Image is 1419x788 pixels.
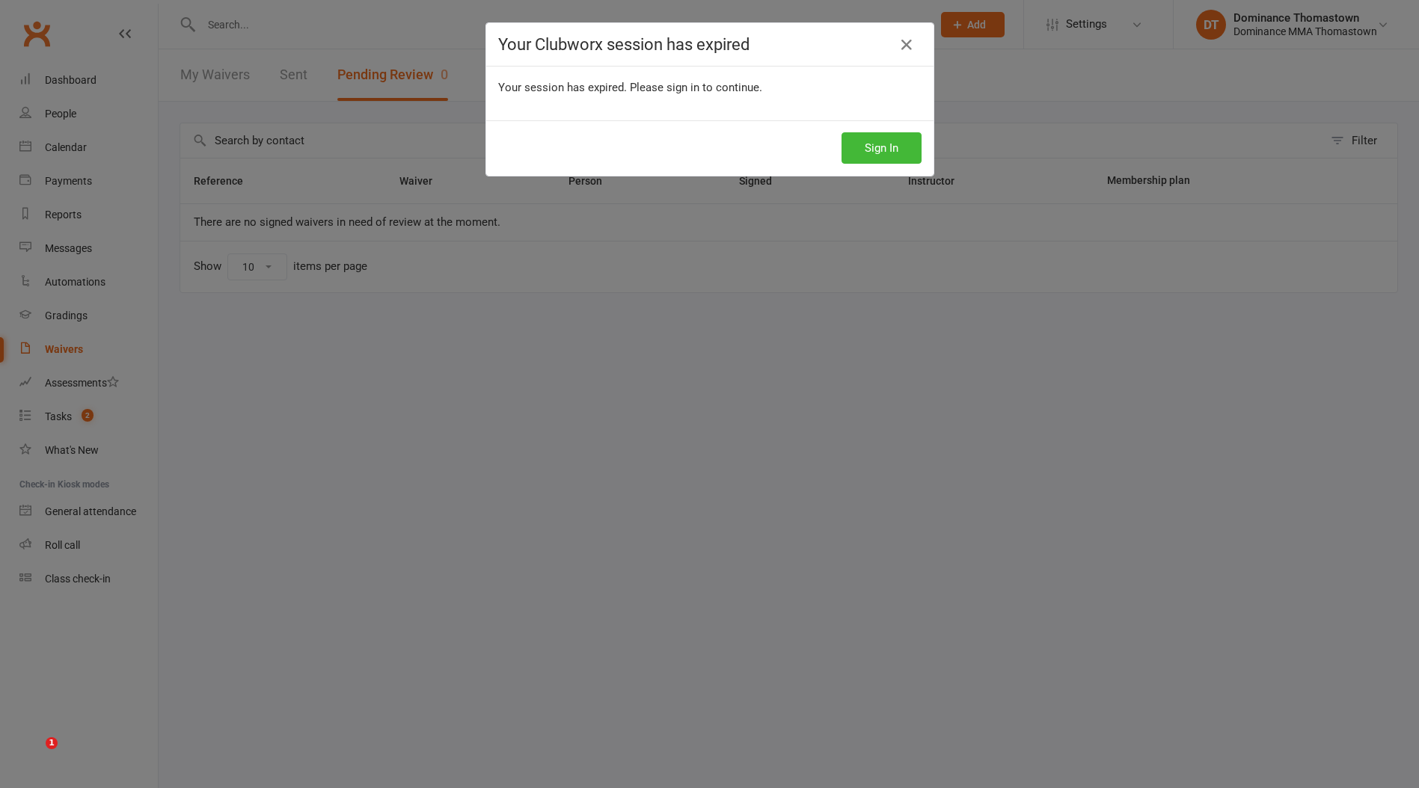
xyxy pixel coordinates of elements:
[498,81,762,94] span: Your session has expired. Please sign in to continue.
[46,737,58,749] span: 1
[895,33,919,57] a: Close
[15,737,51,773] iframe: Intercom live chat
[498,35,922,54] h4: Your Clubworx session has expired
[842,132,922,164] button: Sign In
